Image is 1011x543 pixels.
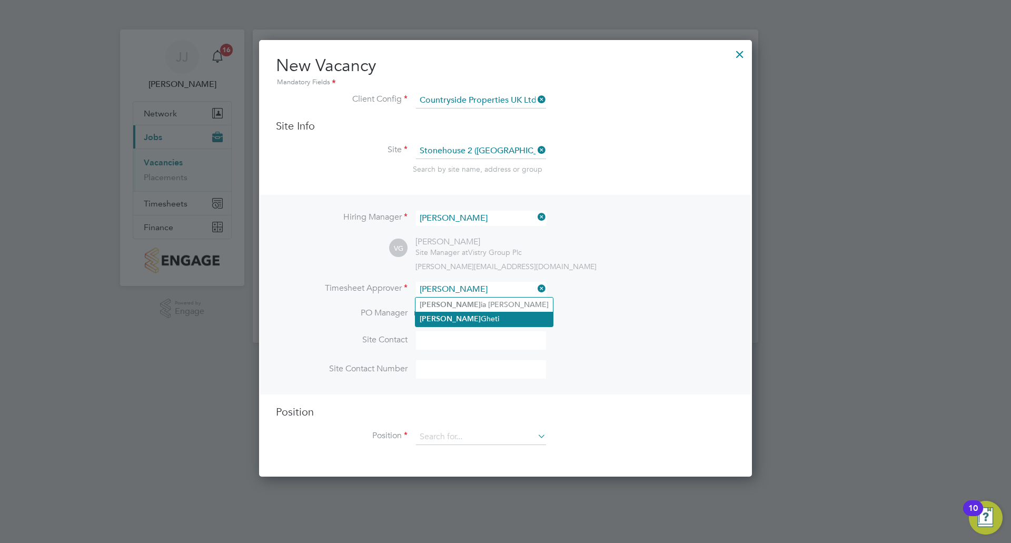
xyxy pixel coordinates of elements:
button: Open Resource Center, 10 new notifications [969,501,1003,535]
input: Search for... [416,93,546,108]
label: Position [276,430,408,441]
label: Client Config [276,94,408,105]
input: Search for... [416,429,546,445]
input: Search for... [416,282,546,297]
input: Search for... [416,143,546,159]
b: [PERSON_NAME] [420,314,481,323]
b: [PERSON_NAME] [420,300,481,309]
h2: New Vacancy [276,55,735,88]
label: Hiring Manager [276,212,408,223]
span: VG [389,239,408,258]
span: Site Manager at [415,248,468,257]
label: Site Contact Number [276,363,408,374]
div: [PERSON_NAME] [415,236,522,248]
div: Vistry Group Plc [415,248,522,257]
li: ia [PERSON_NAME] [415,298,553,312]
label: Site [276,144,408,155]
span: Search by site name, address or group [413,164,542,174]
span: [PERSON_NAME][EMAIL_ADDRESS][DOMAIN_NAME] [415,262,597,271]
span: n/a [414,308,426,318]
li: Gheti [415,312,553,326]
label: PO Manager [276,308,408,319]
div: Mandatory Fields [276,77,735,88]
div: 10 [968,508,978,522]
input: Search for... [416,211,546,226]
label: Timesheet Approver [276,283,408,294]
h3: Site Info [276,119,735,133]
h3: Position [276,405,735,419]
label: Site Contact [276,334,408,345]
